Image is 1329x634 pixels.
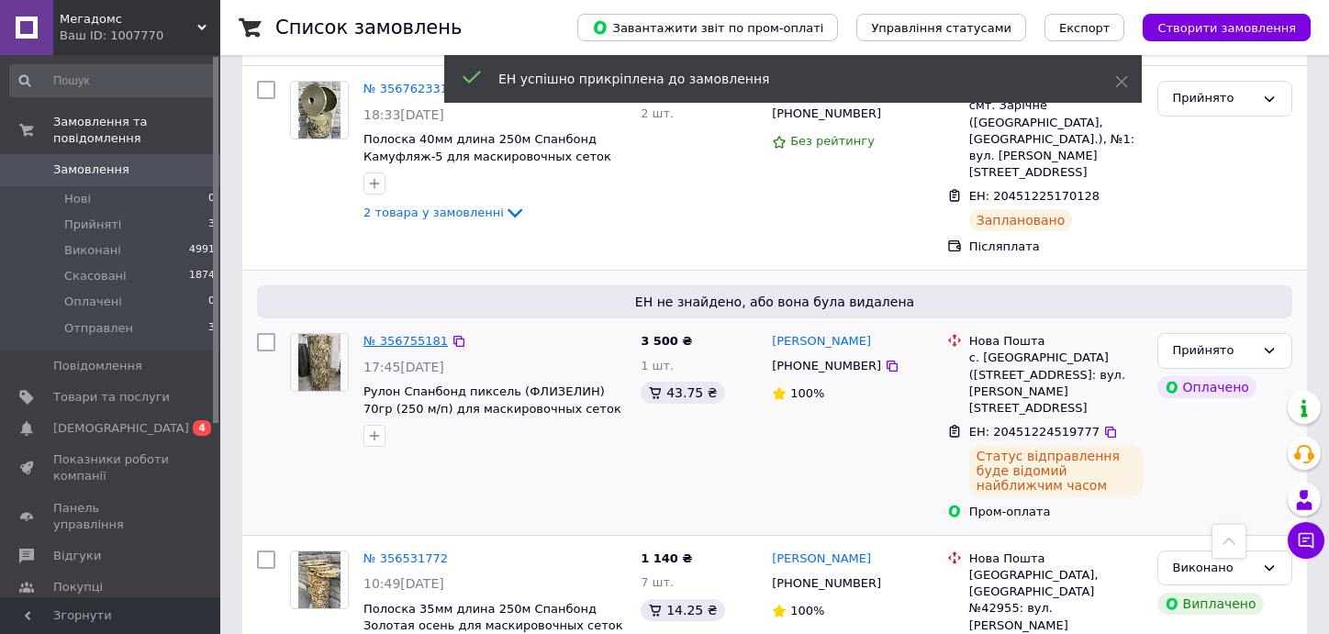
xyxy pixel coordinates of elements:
[363,82,448,95] a: № 356762331
[363,576,444,591] span: 10:49[DATE]
[969,445,1143,496] div: Статус відправлення буде відомий найближчим часом
[298,82,341,139] img: Фото товару
[772,333,871,350] a: [PERSON_NAME]
[298,334,341,391] img: Фото товару
[53,114,220,147] span: Замовлення та повідомлення
[363,206,526,219] a: 2 товара у замовленні
[363,107,444,122] span: 18:33[DATE]
[264,293,1285,311] span: ЕН не знайдено, або вона була видалена
[641,334,692,348] span: 3 500 ₴
[53,579,103,595] span: Покупці
[1157,21,1296,35] span: Створити замовлення
[1124,20,1311,34] a: Створити замовлення
[64,217,121,233] span: Прийняті
[969,425,1100,439] span: ЕН: 20451224519777
[1157,376,1256,398] div: Оплачено
[641,359,674,373] span: 1 шт.
[641,106,674,120] span: 2 шт.
[641,575,674,589] span: 7 шт.
[189,268,215,284] span: 1874
[53,358,142,374] span: Повідомлення
[64,320,133,337] span: Отправлен
[60,11,197,28] span: Мегадомс
[592,19,823,36] span: Завантажити звіт по пром-оплаті
[298,551,341,608] img: Фото товару
[969,551,1143,567] div: Нова Пошта
[64,242,121,259] span: Виконані
[290,551,349,609] a: Фото товару
[208,320,215,337] span: 3
[969,504,1143,520] div: Пром-оплата
[290,333,349,392] a: Фото товару
[1044,14,1125,41] button: Експорт
[53,389,170,406] span: Товари та послуги
[1173,341,1255,361] div: Прийнято
[64,191,91,207] span: Нові
[363,551,448,565] a: № 356531772
[969,189,1100,203] span: ЕН: 20451225170128
[498,70,1069,88] div: ЕН успішно прикріплена до замовлення
[290,81,349,139] a: Фото товару
[9,64,217,97] input: Пошук
[363,384,621,416] a: Рулон Спанбонд пиксель (ФЛИЗЕЛИН) 70гр (250 м/п) для маскировочных сеток
[53,451,170,484] span: Показники роботи компанії
[208,294,215,310] span: 0
[790,386,824,400] span: 100%
[577,14,838,41] button: Завантажити звіт по пром-оплаті
[363,132,611,163] a: Полоска 40мм длина 250м Спанбонд Камуфляж-5 для маскировочных сеток
[60,28,220,44] div: Ваш ID: 1007770
[969,333,1143,350] div: Нова Пошта
[641,551,692,565] span: 1 140 ₴
[969,239,1143,255] div: Післяплата
[1143,14,1311,41] button: Створити замовлення
[768,572,885,595] div: [PHONE_NUMBER]
[1173,89,1255,108] div: Прийнято
[363,602,623,633] a: Полоска 35мм длина 250м Спанбонд Золотая осень для маскировочных сеток
[790,134,875,148] span: Без рейтингу
[1059,21,1111,35] span: Експорт
[363,206,504,219] span: 2 товара у замовленні
[969,97,1143,181] div: смт. Зарічне ([GEOGRAPHIC_DATA], [GEOGRAPHIC_DATA].), №1: вул. [PERSON_NAME][STREET_ADDRESS]
[1157,593,1264,615] div: Виплачено
[363,360,444,374] span: 17:45[DATE]
[969,209,1073,231] div: Заплановано
[53,420,189,437] span: [DEMOGRAPHIC_DATA]
[64,268,127,284] span: Скасовані
[208,217,215,233] span: 3
[641,599,724,621] div: 14.25 ₴
[969,350,1143,417] div: с. [GEOGRAPHIC_DATA] ([STREET_ADDRESS]: вул. [PERSON_NAME][STREET_ADDRESS]
[208,191,215,207] span: 0
[193,420,211,436] span: 4
[53,548,101,564] span: Відгуки
[871,21,1011,35] span: Управління статусами
[1288,522,1324,559] button: Чат з покупцем
[189,242,215,259] span: 4991
[856,14,1026,41] button: Управління статусами
[64,294,122,310] span: Оплачені
[768,102,885,126] div: [PHONE_NUMBER]
[772,551,871,568] a: [PERSON_NAME]
[53,161,129,178] span: Замовлення
[790,604,824,617] span: 100%
[1173,559,1255,578] div: Виконано
[275,17,462,39] h1: Список замовлень
[641,382,724,404] div: 43.75 ₴
[363,334,448,348] a: № 356755181
[53,500,170,533] span: Панель управління
[768,354,885,378] div: [PHONE_NUMBER]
